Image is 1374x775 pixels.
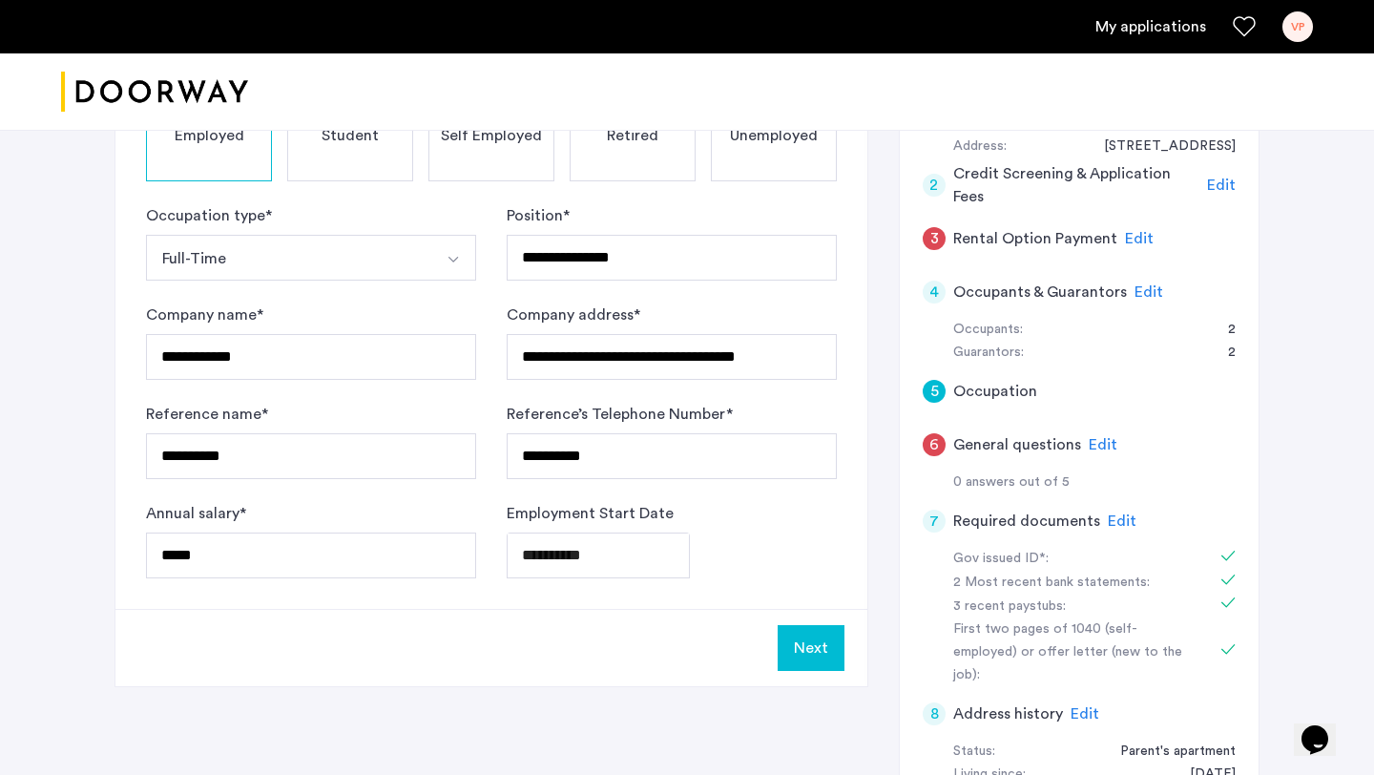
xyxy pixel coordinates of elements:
[175,124,244,147] span: Employed
[507,533,690,578] input: Employment Start Date
[607,124,658,147] span: Retired
[1294,699,1355,756] iframe: chat widget
[953,510,1100,533] h5: Required documents
[146,235,431,281] button: Select option
[430,235,476,281] button: Select option
[923,510,946,533] div: 7
[923,281,946,304] div: 4
[61,56,248,128] a: Cazamio logo
[146,502,246,525] label: Annual salary *
[953,136,1007,158] div: Address:
[1135,284,1163,300] span: Edit
[146,204,272,227] label: Occupation type *
[730,124,818,147] span: Unemployed
[953,281,1127,304] h5: Occupants & Guarantors
[953,319,1023,342] div: Occupants:
[953,741,995,764] div: Status:
[923,227,946,250] div: 3
[1207,178,1236,193] span: Edit
[1209,342,1236,365] div: 2
[1101,741,1236,764] div: Parent's apartment
[953,572,1194,595] div: 2 Most recent bank statements:
[778,625,844,671] button: Next
[146,304,263,326] label: Company name *
[953,596,1194,618] div: 3 recent paystubs:
[1089,437,1117,452] span: Edit
[1108,513,1136,529] span: Edit
[953,548,1194,571] div: Gov issued ID*:
[923,433,946,456] div: 6
[446,252,461,267] img: arrow
[953,227,1117,250] h5: Rental Option Payment
[61,56,248,128] img: logo
[953,471,1236,494] div: 0 answers out of 5
[1209,319,1236,342] div: 2
[507,403,733,426] label: Reference’s Telephone Number *
[322,124,379,147] span: Student
[953,162,1200,208] h5: Credit Screening & Application Fees
[923,380,946,403] div: 5
[1282,11,1313,42] div: VP
[507,304,640,326] label: Company address *
[1085,136,1236,158] div: 7616 Hearthside Way, #1055
[1233,15,1256,38] a: Favorites
[923,702,946,725] div: 8
[441,124,542,147] span: Self Employed
[953,702,1063,725] h5: Address history
[1071,706,1099,722] span: Edit
[1095,15,1206,38] a: My application
[507,204,570,227] label: Position *
[146,403,268,426] label: Reference name *
[953,618,1194,687] div: First two pages of 1040 (self-employed) or offer letter (new to the job):
[953,433,1081,456] h5: General questions
[953,342,1024,365] div: Guarantors:
[1125,231,1154,246] span: Edit
[507,502,674,525] label: Employment Start Date
[923,174,946,197] div: 2
[953,380,1037,403] h5: Occupation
